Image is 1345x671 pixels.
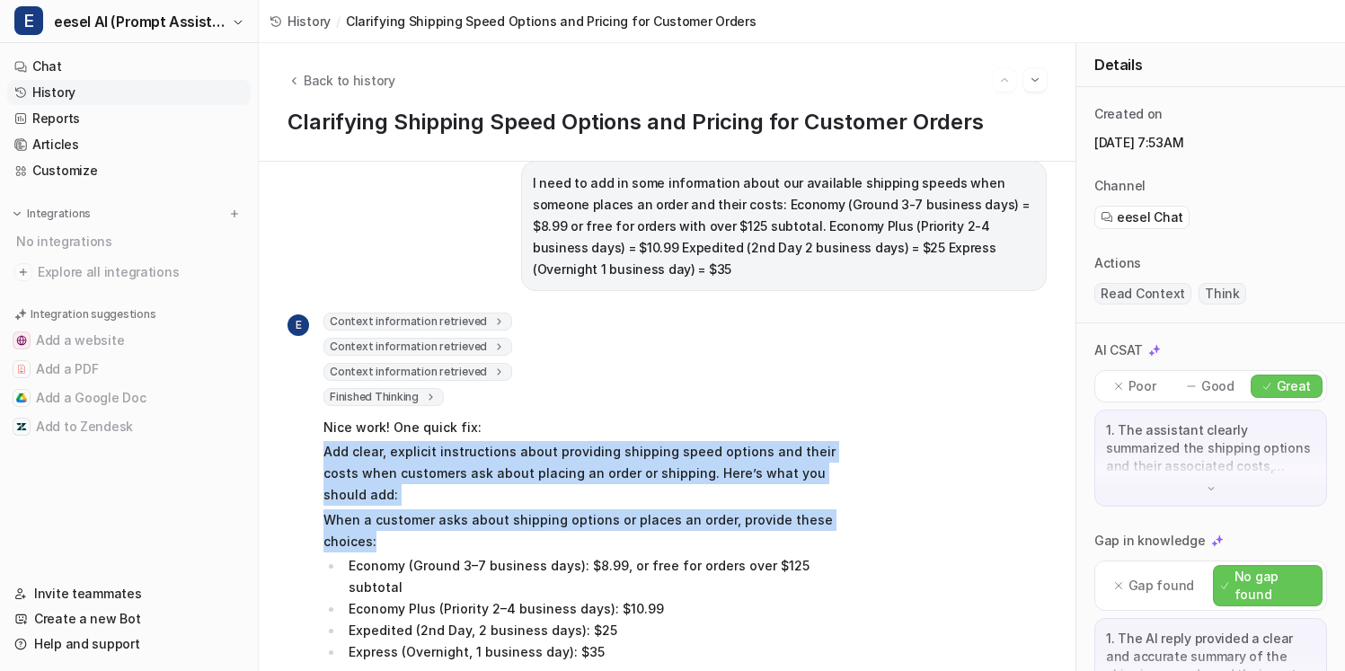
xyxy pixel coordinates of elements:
[993,68,1016,92] button: Go to previous session
[11,226,251,256] div: No integrations
[16,335,27,346] img: Add a website
[7,326,251,355] button: Add a websiteAdd a website
[323,338,512,356] span: Context information retrieved
[323,388,444,406] span: Finished Thinking
[7,384,251,412] button: Add a Google DocAdd a Google Doc
[7,412,251,441] button: Add to ZendeskAdd to Zendesk
[7,355,251,384] button: Add a PDFAdd a PDF
[288,314,309,336] span: E
[7,80,251,105] a: History
[288,110,1047,136] h1: Clarifying Shipping Speed Options and Pricing for Customer Orders
[27,207,91,221] p: Integrations
[1128,577,1194,595] p: Gap found
[336,12,341,31] span: /
[323,313,512,331] span: Context information retrieved
[304,71,395,90] span: Back to history
[14,263,32,281] img: explore all integrations
[7,581,251,606] a: Invite teammates
[38,258,243,287] span: Explore all integrations
[16,393,27,403] img: Add a Google Doc
[323,509,849,552] p: When a customer asks about shipping options or places an order, provide these choices:
[1106,421,1315,475] p: 1. The assistant clearly summarized the shipping options and their associated costs, accurately r...
[1029,72,1041,88] img: Next session
[343,641,849,663] li: Express (Overnight, 1 business day): $35
[323,417,849,438] p: Nice work! One quick fix:
[54,9,227,34] span: eesel AI (Prompt Assistant)
[323,441,849,506] p: Add clear, explicit instructions about providing shipping speed options and their costs when cust...
[1076,43,1345,87] div: Details
[323,363,512,381] span: Context information retrieved
[533,172,1035,280] p: I need to add in some information about our available shipping speeds when someone places an orde...
[1205,482,1217,495] img: down-arrow
[270,12,331,31] a: History
[16,364,27,375] img: Add a PDF
[7,106,251,131] a: Reports
[14,6,43,35] span: E
[1277,377,1312,395] p: Great
[228,207,241,220] img: menu_add.svg
[1094,105,1163,123] p: Created on
[1094,177,1146,195] p: Channel
[1234,568,1314,604] p: No gap found
[343,555,849,598] li: Economy (Ground 3–7 business days): $8.99, or free for orders over $125 subtotal
[7,158,251,183] a: Customize
[288,12,331,31] span: History
[1094,134,1327,152] p: [DATE] 7:53AM
[1128,377,1156,395] p: Poor
[31,306,155,322] p: Integration suggestions
[7,132,251,157] a: Articles
[7,631,251,657] a: Help and support
[343,620,849,641] li: Expedited (2nd Day, 2 business days): $25
[288,71,395,90] button: Back to history
[11,207,23,220] img: expand menu
[1023,68,1047,92] button: Go to next session
[16,421,27,432] img: Add to Zendesk
[1094,532,1206,550] p: Gap in knowledge
[7,54,251,79] a: Chat
[343,598,849,620] li: Economy Plus (Priority 2–4 business days): $10.99
[1101,211,1113,224] img: eeselChat
[1117,208,1183,226] span: eesel Chat
[7,606,251,631] a: Create a new Bot
[7,205,96,223] button: Integrations
[1201,377,1234,395] p: Good
[1094,341,1143,359] p: AI CSAT
[1094,254,1141,272] p: Actions
[1094,283,1191,305] span: Read Context
[1101,208,1183,226] a: eesel Chat
[7,260,251,285] a: Explore all integrations
[998,72,1011,88] img: Previous session
[1199,283,1246,305] span: Think
[346,12,757,31] span: Clarifying Shipping Speed Options and Pricing for Customer Orders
